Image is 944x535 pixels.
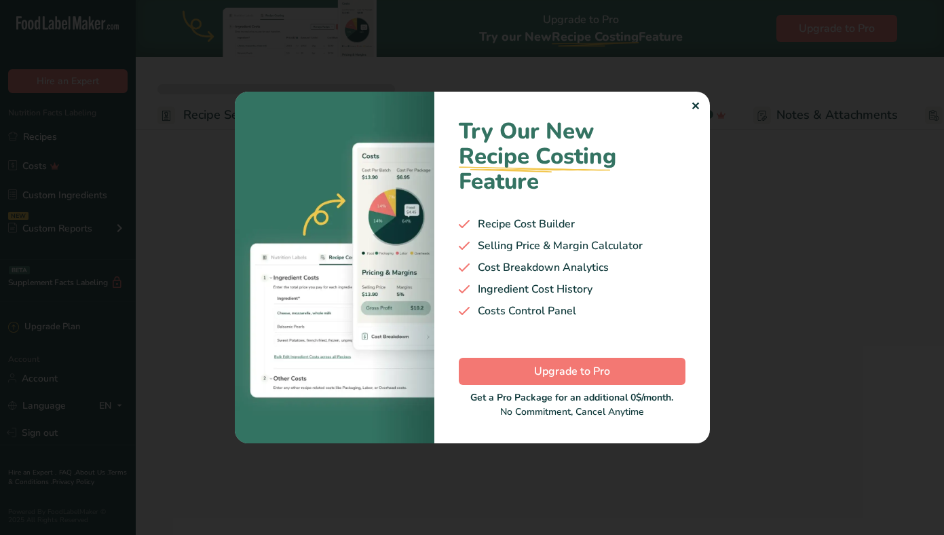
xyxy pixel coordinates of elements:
[459,281,685,297] div: Ingredient Cost History
[459,238,685,254] div: Selling Price & Margin Calculator
[459,390,685,405] div: Get a Pro Package for an additional 0$/month.
[534,363,610,380] span: Upgrade to Pro
[459,216,685,232] div: Recipe Cost Builder
[459,303,685,319] div: Costs Control Panel
[459,358,685,385] button: Upgrade to Pro
[459,119,685,194] h1: Try Our New Feature
[459,141,616,172] span: Recipe Costing
[235,92,434,443] img: costing-image-1.bb94421.webp
[691,98,700,115] div: ✕
[459,259,685,276] div: Cost Breakdown Analytics
[459,390,685,419] div: No Commitment, Cancel Anytime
